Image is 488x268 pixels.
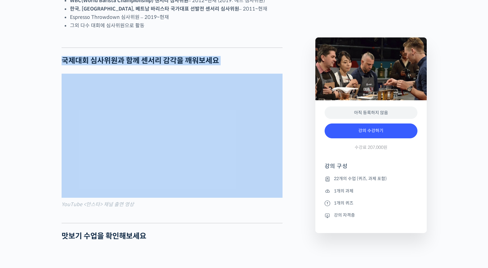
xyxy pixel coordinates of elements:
[325,106,417,119] div: 아직 등록하지 않음
[70,13,283,21] li: Espresso Throwdown 심사위원 – 2019~현재
[325,199,417,207] li: 1개의 퀴즈
[70,6,239,12] strong: 한국, [GEOGRAPHIC_DATA], 베트남 바리스타 국가대표 선발전 센서리 심사위원
[96,205,103,210] span: 설정
[325,123,417,138] a: 강의 수강하기
[355,145,387,150] span: 수강료 207,000원
[19,205,23,210] span: 홈
[41,196,80,212] a: 대화
[325,175,417,183] li: 22개의 수업 (퀴즈, 과제 포함)
[62,201,134,208] span: YouTube <안스타> 채널 출연 영상
[57,206,64,211] span: 대화
[70,21,283,30] li: 그외 다수 대회에 심사위원으로 활동
[70,5,283,13] li: – 2011~현재
[62,231,146,241] strong: 맛보기 수업을 확인해보세요
[325,212,417,219] li: 강의 자격증
[325,187,417,195] li: 1개의 과제
[62,74,283,198] iframe: 커피 맛을 제대로 알아가기 위한 7가지 단계 (윤선희 국가대표 심사위원)
[80,196,119,212] a: 설정
[325,162,417,175] h4: 강의 구성
[2,196,41,212] a: 홈
[62,56,219,65] strong: 국제대회 심사위원과 함께 센서리 감각을 깨워보세요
